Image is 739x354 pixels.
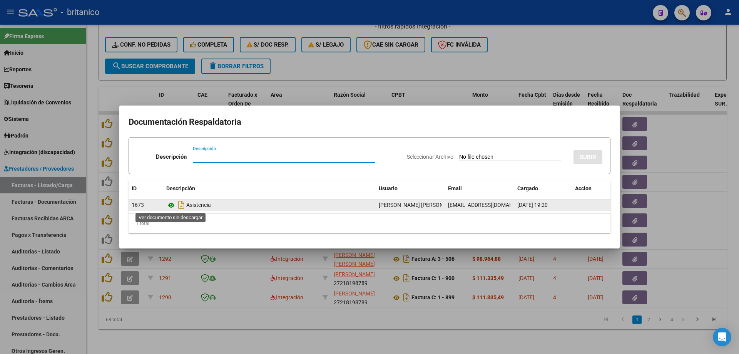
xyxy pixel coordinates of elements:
[713,328,731,346] div: Open Intercom Messenger
[132,202,144,208] span: 1673
[580,154,596,161] span: SUBIR
[445,180,514,197] datatable-header-cell: Email
[156,153,187,161] p: Descripción
[407,154,453,160] span: Seleccionar Archivo
[132,185,137,191] span: ID
[448,185,462,191] span: Email
[448,202,533,208] span: [EMAIL_ADDRESS][DOMAIN_NAME]
[379,202,462,208] span: [PERSON_NAME] [PERSON_NAME]
[379,185,398,191] span: Usuario
[517,185,538,191] span: Cargado
[166,185,195,191] span: Descripción
[129,180,163,197] datatable-header-cell: ID
[573,150,602,164] button: SUBIR
[572,180,610,197] datatable-header-cell: Accion
[376,180,445,197] datatable-header-cell: Usuario
[176,199,186,211] i: Descargar documento
[129,115,610,129] h2: Documentación Respaldatoria
[517,202,548,208] span: [DATE] 19:20
[514,180,572,197] datatable-header-cell: Cargado
[166,199,373,211] div: Asistencia
[575,185,592,191] span: Accion
[129,214,610,233] div: 1 total
[163,180,376,197] datatable-header-cell: Descripción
